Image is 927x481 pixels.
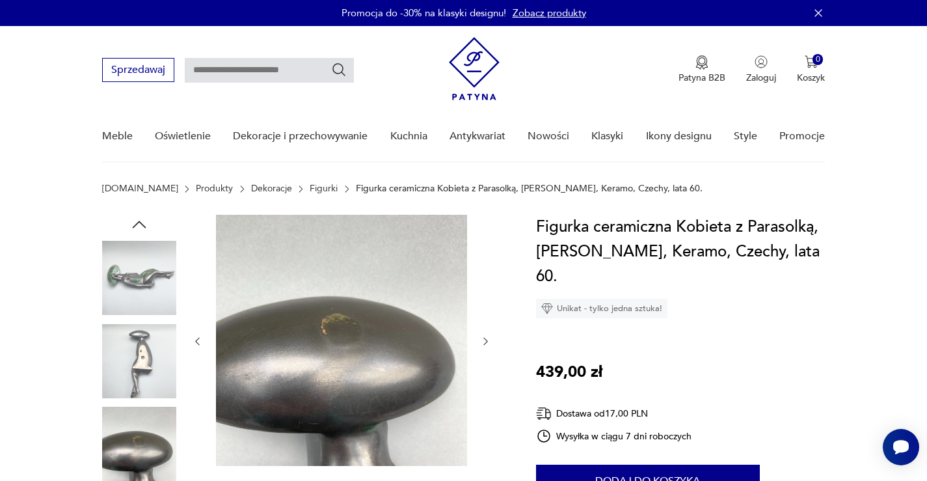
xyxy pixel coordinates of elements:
img: Ikona diamentu [541,303,553,314]
a: [DOMAIN_NAME] [102,184,178,194]
p: Koszyk [797,72,825,84]
p: Figurka ceramiczna Kobieta z Parasolką, [PERSON_NAME], Keramo, Czechy, lata 60. [356,184,703,194]
img: Zdjęcie produktu Figurka ceramiczna Kobieta z Parasolką, Jitka Forejtova, Keramo, Czechy, lata 60. [102,241,176,315]
div: Wysyłka w ciągu 7 dni roboczych [536,428,692,444]
img: Zdjęcie produktu Figurka ceramiczna Kobieta z Parasolką, Jitka Forejtova, Keramo, Czechy, lata 60. [102,407,176,481]
a: Sprzedawaj [102,66,174,76]
a: Dekoracje i przechowywanie [233,111,368,161]
iframe: Smartsupp widget button [883,429,919,465]
img: Patyna - sklep z meblami i dekoracjami vintage [449,37,500,100]
div: Unikat - tylko jedna sztuka! [536,299,667,318]
p: Patyna B2B [678,72,725,84]
a: Antykwariat [450,111,505,161]
p: 439,00 zł [536,360,602,385]
button: Zaloguj [746,55,776,84]
img: Ikona dostawy [536,405,552,422]
a: Dekoracje [251,184,292,194]
img: Ikona koszyka [805,55,818,68]
a: Style [734,111,757,161]
a: Oświetlenie [155,111,211,161]
img: Zdjęcie produktu Figurka ceramiczna Kobieta z Parasolką, Jitka Forejtova, Keramo, Czechy, lata 60. [102,324,176,398]
div: Dostawa od 17,00 PLN [536,405,692,422]
a: Figurki [310,184,338,194]
a: Klasyki [591,111,623,161]
a: Ikony designu [646,111,712,161]
button: Szukaj [331,62,347,77]
button: 0Koszyk [797,55,825,84]
a: Promocje [779,111,825,161]
p: Promocja do -30% na klasyki designu! [342,7,506,20]
img: Ikonka użytkownika [755,55,768,68]
a: Kuchnia [390,111,427,161]
a: Produkty [196,184,233,194]
button: Patyna B2B [678,55,725,84]
a: Zobacz produkty [513,7,586,20]
a: Ikona medaluPatyna B2B [678,55,725,84]
div: 0 [813,54,824,65]
p: Zaloguj [746,72,776,84]
a: Meble [102,111,133,161]
img: Ikona medalu [695,55,708,70]
h1: Figurka ceramiczna Kobieta z Parasolką, [PERSON_NAME], Keramo, Czechy, lata 60. [536,215,826,289]
img: Zdjęcie produktu Figurka ceramiczna Kobieta z Parasolką, Jitka Forejtova, Keramo, Czechy, lata 60. [216,215,467,466]
a: Nowości [528,111,569,161]
button: Sprzedawaj [102,58,174,82]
